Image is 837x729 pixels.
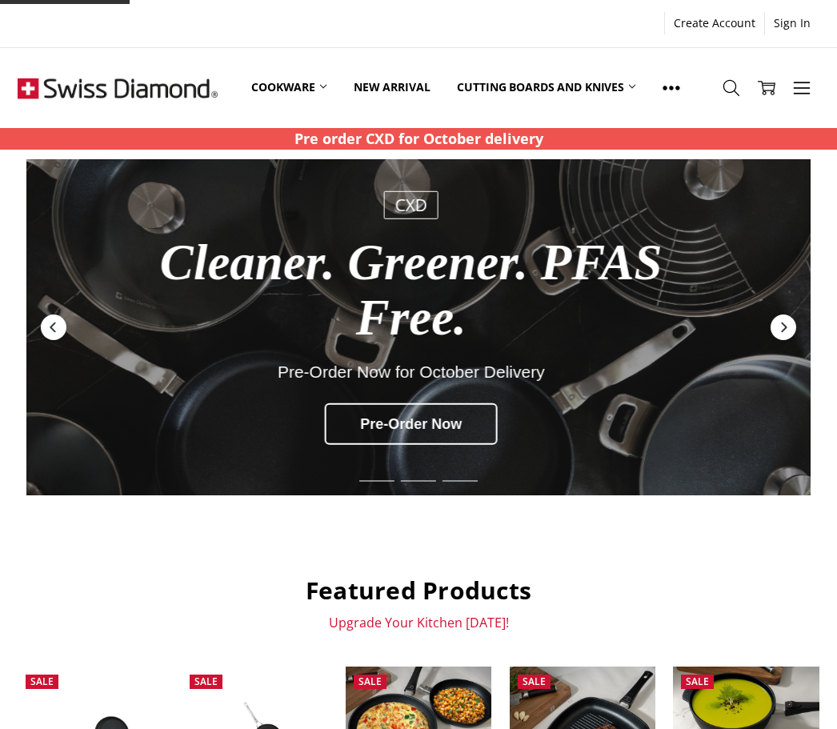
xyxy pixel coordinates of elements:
div: Cleaner. Greener. PFAS Free. [126,235,696,346]
a: Cutting boards and knives [443,52,649,123]
a: Show All [649,52,694,124]
span: Sale [523,675,546,688]
a: Cookware [238,52,340,123]
span: Sale [686,675,709,688]
div: Previous [39,313,68,342]
span: Sale [358,675,382,688]
strong: Pre order CXD for October delivery [294,129,543,148]
div: CXD [384,191,439,219]
div: Next [769,313,798,342]
h2: Featured Products [18,575,819,606]
div: Pre-Order Now for October Delivery [126,362,696,380]
a: Redirect to https://swissdiamond.com.au/cookware/shop-by-collection/cxd/ [26,159,811,495]
div: Slide 2 of 6 [398,471,439,491]
a: Sign In [765,12,819,34]
a: New arrival [340,52,443,123]
p: Upgrade Your Kitchen [DATE]! [18,615,819,631]
img: Free Shipping On Every Order [18,48,218,128]
div: Slide 1 of 6 [356,471,398,491]
span: Sale [194,675,218,688]
div: Slide 3 of 6 [439,471,481,491]
a: Create Account [665,12,764,34]
span: Sale [30,675,54,688]
div: Pre-Order Now [324,403,498,444]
